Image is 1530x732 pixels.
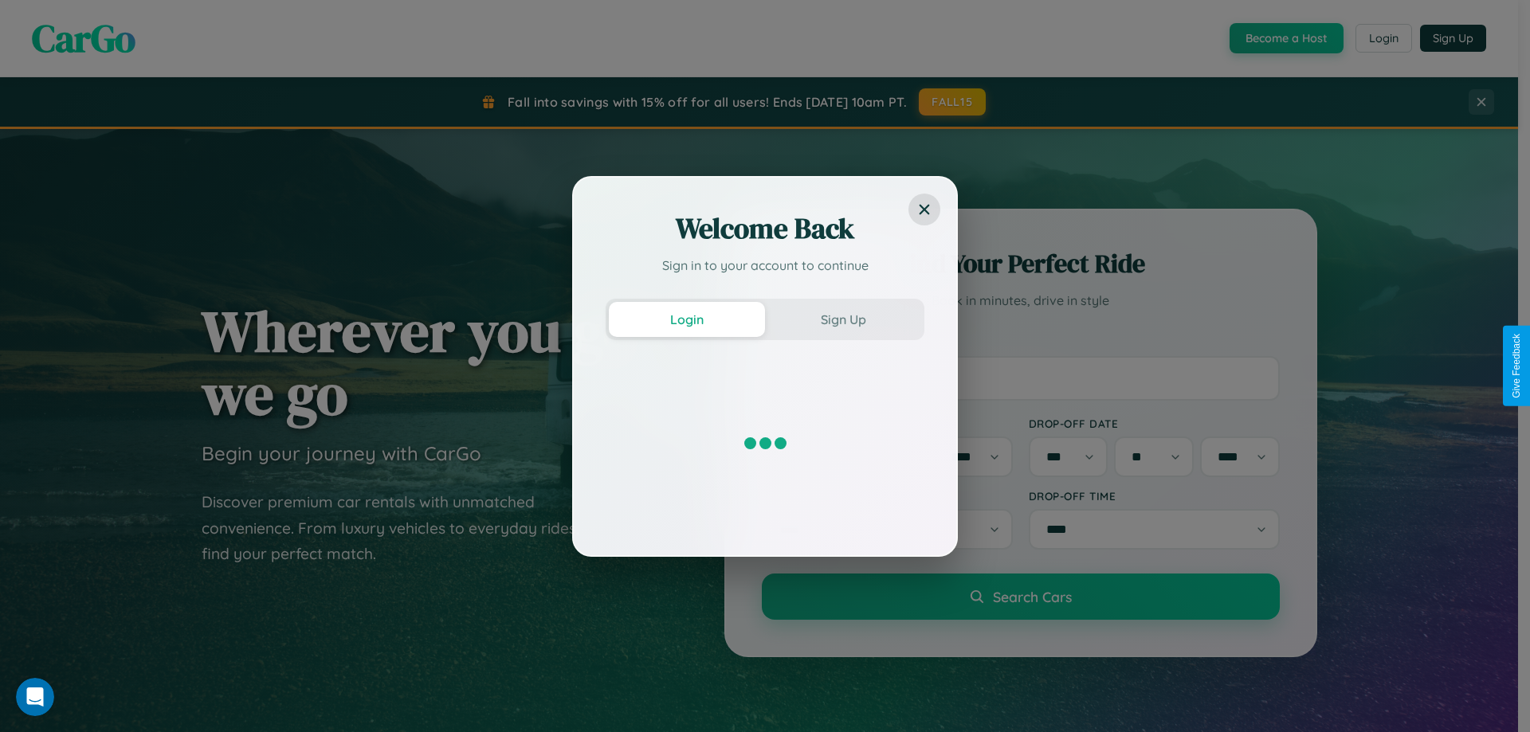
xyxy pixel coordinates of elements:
p: Sign in to your account to continue [606,256,924,275]
h2: Welcome Back [606,209,924,248]
iframe: Intercom live chat [16,678,54,716]
div: Give Feedback [1511,334,1522,398]
button: Sign Up [765,302,921,337]
button: Login [609,302,765,337]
